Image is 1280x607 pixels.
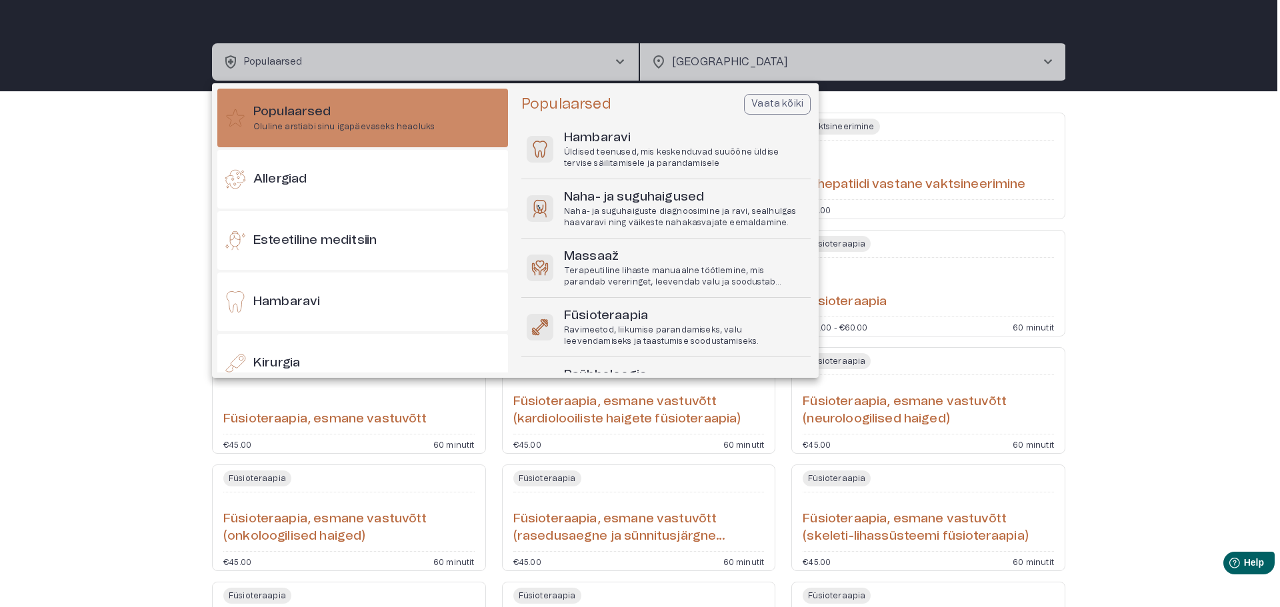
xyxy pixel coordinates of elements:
h6: Allergiad [253,171,307,189]
h6: Naha- ja suguhaigused [564,189,805,207]
h6: Kirurgia [253,354,300,372]
h6: Massaaž [564,248,805,266]
iframe: Help widget launcher [1176,546,1280,584]
h6: Populaarsed [253,103,435,121]
p: Vaata kõiki [751,97,803,111]
p: Üldised teenused, mis keskenduvad suuõõne üldise tervise säilitamisele ja parandamisele [564,147,805,169]
h6: Hambaravi [253,293,320,311]
h6: Füsioteraapia [564,307,805,325]
h5: Populaarsed [521,95,611,114]
p: Oluline arstiabi sinu igapäevaseks heaoluks [253,121,435,133]
button: Vaata kõiki [744,94,811,115]
p: Ravimeetod, liikumise parandamiseks, valu leevendamiseks ja taastumise soodustamiseks. [564,324,805,347]
p: Terapeutiline lihaste manuaalne töötlemine, mis parandab vereringet, leevendab valu ja soodustab ... [564,265,805,288]
h6: Psühholoogia [564,366,805,384]
p: Naha- ja suguhaiguste diagnoosimine ja ravi, sealhulgas haavaravi ning väikeste nahakasvajate eem... [564,206,805,229]
h6: Esteetiline meditsiin [253,232,377,250]
h6: Hambaravi [564,129,805,147]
